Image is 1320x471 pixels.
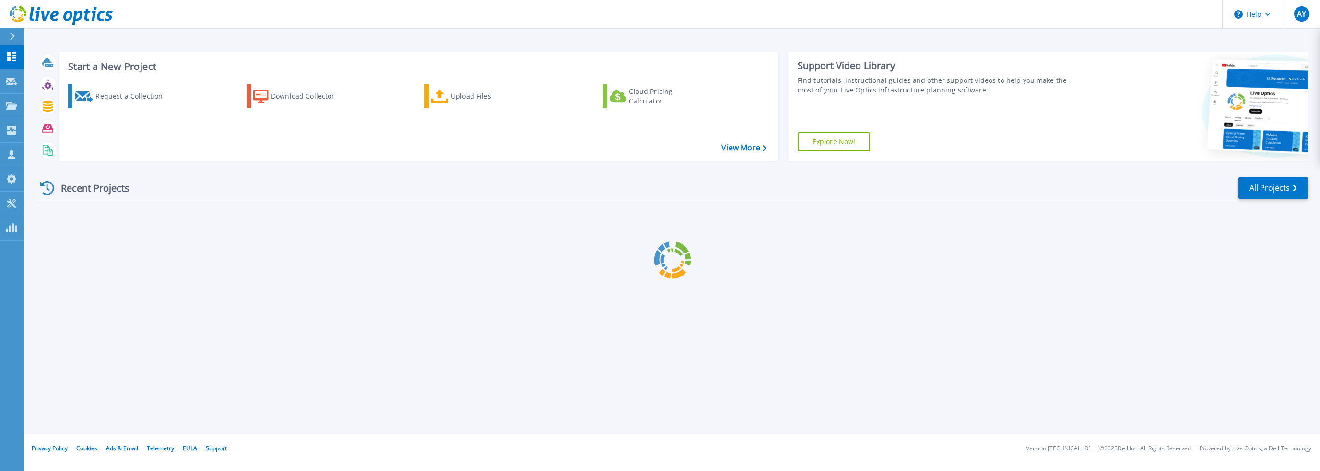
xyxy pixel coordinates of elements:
a: Cloud Pricing Calculator [603,84,710,108]
a: EULA [183,444,197,452]
li: © 2025 Dell Inc. All Rights Reserved [1099,446,1191,452]
li: Version: [TECHNICAL_ID] [1026,446,1091,452]
span: AY [1297,10,1306,18]
div: Upload Files [451,87,528,106]
a: Privacy Policy [32,444,68,452]
h3: Start a New Project [68,61,766,72]
a: Request a Collection [68,84,175,108]
a: Upload Files [424,84,531,108]
a: Telemetry [147,444,174,452]
div: Cloud Pricing Calculator [629,87,706,106]
a: View More [721,143,766,152]
a: All Projects [1238,177,1308,199]
div: Download Collector [271,87,348,106]
a: Cookies [76,444,97,452]
div: Recent Projects [37,176,142,200]
a: Download Collector [247,84,354,108]
div: Support Video Library [798,59,1067,72]
a: Ads & Email [106,444,138,452]
li: Powered by Live Optics, a Dell Technology [1200,446,1311,452]
a: Explore Now! [798,132,871,151]
div: Find tutorials, instructional guides and other support videos to help you make the most of your L... [798,76,1067,95]
a: Support [206,444,227,452]
div: Request a Collection [95,87,172,106]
